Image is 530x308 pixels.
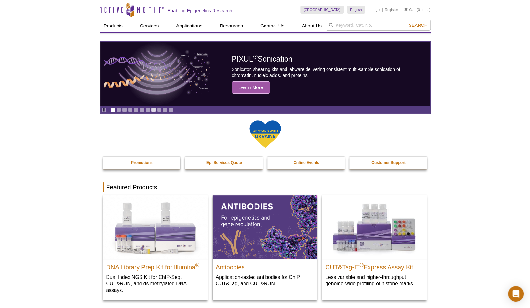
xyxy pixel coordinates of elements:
p: Application-tested antibodies for ChIP, CUT&Tag, and CUT&RUN. [216,274,314,287]
a: English [347,6,365,14]
a: About Us [298,20,326,32]
a: PIXUL sonication PIXUL®Sonication Sonicator, shearing kits and labware delivering consistent mult... [100,42,430,106]
sup: ® [195,262,199,268]
a: Go to slide 1 [110,108,115,112]
a: Login [371,7,380,12]
a: Applications [172,20,206,32]
sup: ® [253,54,258,60]
p: Less variable and higher-throughput genome-wide profiling of histone marks​. [325,274,423,287]
a: Go to slide 10 [163,108,168,112]
sup: ® [360,262,364,268]
button: Search [407,22,429,28]
a: Go to slide 2 [116,108,121,112]
img: We Stand With Ukraine [249,120,281,149]
h2: Antibodies [216,261,314,271]
a: All Antibodies Antibodies Application-tested antibodies for ChIP, CUT&Tag, and CUT&RUN. [213,195,317,293]
a: Go to slide 6 [140,108,144,112]
strong: Epi-Services Quote [206,160,242,165]
a: Go to slide 9 [157,108,162,112]
h2: Featured Products [103,182,427,192]
h2: Enabling Epigenetics Research [168,8,232,14]
a: Services [136,20,163,32]
a: Epi-Services Quote [185,157,263,169]
a: Go to slide 11 [169,108,173,112]
strong: Promotions [131,160,153,165]
a: Cart [404,7,416,12]
strong: Customer Support [371,160,405,165]
a: Go to slide 4 [128,108,133,112]
a: Go to slide 3 [122,108,127,112]
p: Sonicator, shearing kits and labware delivering consistent multi-sample sonication of chromatin, ... [232,67,415,78]
a: Online Events [267,157,346,169]
p: Dual Index NGS Kit for ChIP-Seq, CUT&RUN, and ds methylated DNA assays. [106,274,204,293]
a: Go to slide 5 [134,108,139,112]
li: | [382,6,383,14]
a: Contact Us [256,20,288,32]
a: Resources [216,20,247,32]
span: PIXUL Sonication [232,55,292,63]
a: Register [385,7,398,12]
span: Learn More [232,81,270,94]
a: DNA Library Prep Kit for Illumina DNA Library Prep Kit for Illumina® Dual Index NGS Kit for ChIP-... [103,195,208,300]
h2: CUT&Tag-IT Express Assay Kit [325,261,423,271]
a: Go to slide 8 [151,108,156,112]
article: PIXUL Sonication [100,42,430,106]
a: [GEOGRAPHIC_DATA] [300,6,344,14]
li: (0 items) [404,6,431,14]
img: Your Cart [404,8,407,11]
a: Products [100,20,127,32]
a: CUT&Tag-IT® Express Assay Kit CUT&Tag-IT®Express Assay Kit Less variable and higher-throughput ge... [322,195,427,293]
a: Customer Support [349,157,428,169]
div: Open Intercom Messenger [508,286,524,302]
img: All Antibodies [213,195,317,259]
h2: DNA Library Prep Kit for Illumina [106,261,204,271]
strong: Online Events [293,160,319,165]
a: Promotions [103,157,181,169]
a: Toggle autoplay [102,108,107,112]
span: Search [409,23,427,28]
img: DNA Library Prep Kit for Illumina [103,195,208,259]
img: CUT&Tag-IT® Express Assay Kit [322,195,427,259]
input: Keyword, Cat. No. [326,20,431,31]
a: Go to slide 7 [145,108,150,112]
img: PIXUL sonication [104,41,210,106]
